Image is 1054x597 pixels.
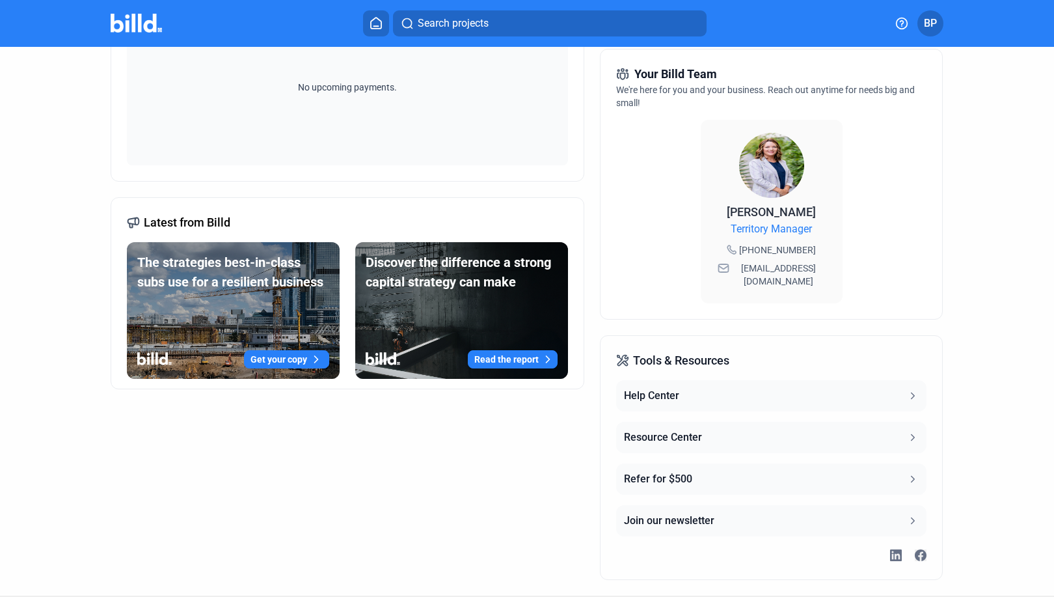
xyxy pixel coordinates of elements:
[616,505,926,536] button: Join our newsletter
[616,422,926,453] button: Resource Center
[727,205,816,219] span: [PERSON_NAME]
[917,10,943,36] button: BP
[731,221,812,237] span: Territory Manager
[739,133,804,198] img: Territory Manager
[290,81,405,94] span: No upcoming payments.
[244,350,329,368] button: Get your copy
[624,471,692,487] div: Refer for $500
[616,464,926,495] button: Refer for $500
[137,253,329,292] div: The strategies best-in-class subs use for a resilient business
[624,513,714,529] div: Join our newsletter
[616,380,926,411] button: Help Center
[624,430,702,445] div: Resource Center
[616,85,915,108] span: We're here for you and your business. Reach out anytime for needs big and small!
[624,388,679,404] div: Help Center
[393,10,707,36] button: Search projects
[924,16,937,31] span: BP
[111,14,162,33] img: Billd Company Logo
[732,262,826,288] span: [EMAIL_ADDRESS][DOMAIN_NAME]
[144,214,230,232] span: Latest from Billd
[366,253,558,292] div: Discover the difference a strong capital strategy can make
[634,65,717,83] span: Your Billd Team
[418,16,489,31] span: Search projects
[633,352,729,370] span: Tools & Resources
[739,243,816,257] span: [PHONE_NUMBER]
[468,350,558,368] button: Read the report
